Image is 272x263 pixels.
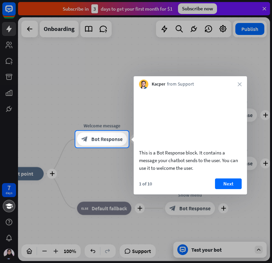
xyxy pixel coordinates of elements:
button: Open LiveChat chat widget [5,3,25,23]
span: Kacper [152,81,165,88]
i: close [238,82,242,86]
span: Bot Response [91,136,123,142]
div: 1 of 10 [139,181,152,187]
i: block_bot_response [81,136,88,142]
div: This is a Bot Response block. It contains a message your chatbot sends to the user. You can use i... [139,149,242,172]
button: Next [215,178,242,189]
span: from Support [167,81,194,88]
